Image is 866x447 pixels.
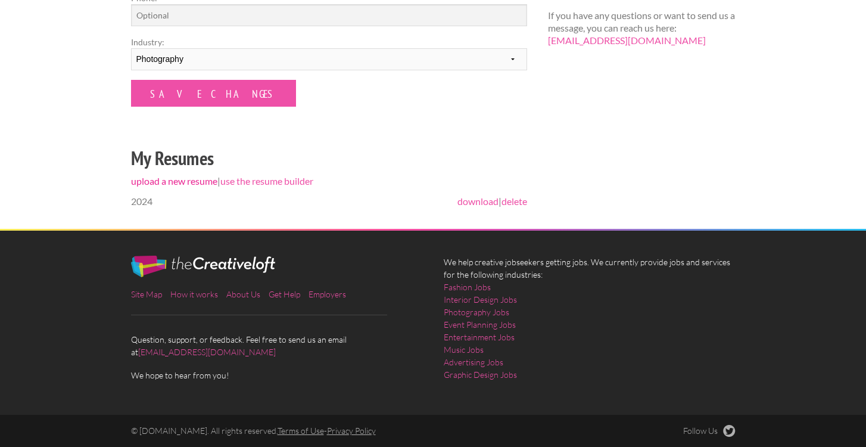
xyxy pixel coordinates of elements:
[683,425,736,437] a: Follow Us
[444,306,509,318] a: Photography Jobs
[548,35,706,46] a: [EMAIL_ADDRESS][DOMAIN_NAME]
[278,426,324,436] a: Terms of Use
[444,331,515,343] a: Entertainment Jobs
[120,256,433,381] div: Question, support, or feedback. Feel free to send us an email at
[309,289,346,299] a: Employers
[131,256,275,277] img: The Creative Loft
[444,293,517,306] a: Interior Design Jobs
[444,343,484,356] a: Music Jobs
[131,289,162,299] a: Site Map
[131,80,296,107] input: Save Changes
[131,369,423,381] span: We hope to hear from you!
[444,318,516,331] a: Event Planning Jobs
[131,36,527,48] label: Industry:
[131,195,152,207] span: 2024
[131,175,217,187] a: upload a new resume
[433,256,746,390] div: We help creative jobseekers getting jobs. We currently provide jobs and services for the followin...
[269,289,300,299] a: Get Help
[226,289,260,299] a: About Us
[131,145,527,172] h2: My Resumes
[501,195,527,207] a: delete
[120,425,590,437] div: © [DOMAIN_NAME]. All rights reserved. -
[444,368,517,381] a: Graphic Design Jobs
[327,426,376,436] a: Privacy Policy
[548,10,736,46] p: If you have any questions or want to send us a message, you can reach us here:
[131,4,527,26] input: Optional
[457,195,499,207] a: download
[138,347,276,357] a: [EMAIL_ADDRESS][DOMAIN_NAME]
[444,281,491,293] a: Fashion Jobs
[457,195,527,208] span: |
[220,175,313,187] a: use the resume builder
[444,356,503,368] a: Advertising Jobs
[170,289,218,299] a: How it works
